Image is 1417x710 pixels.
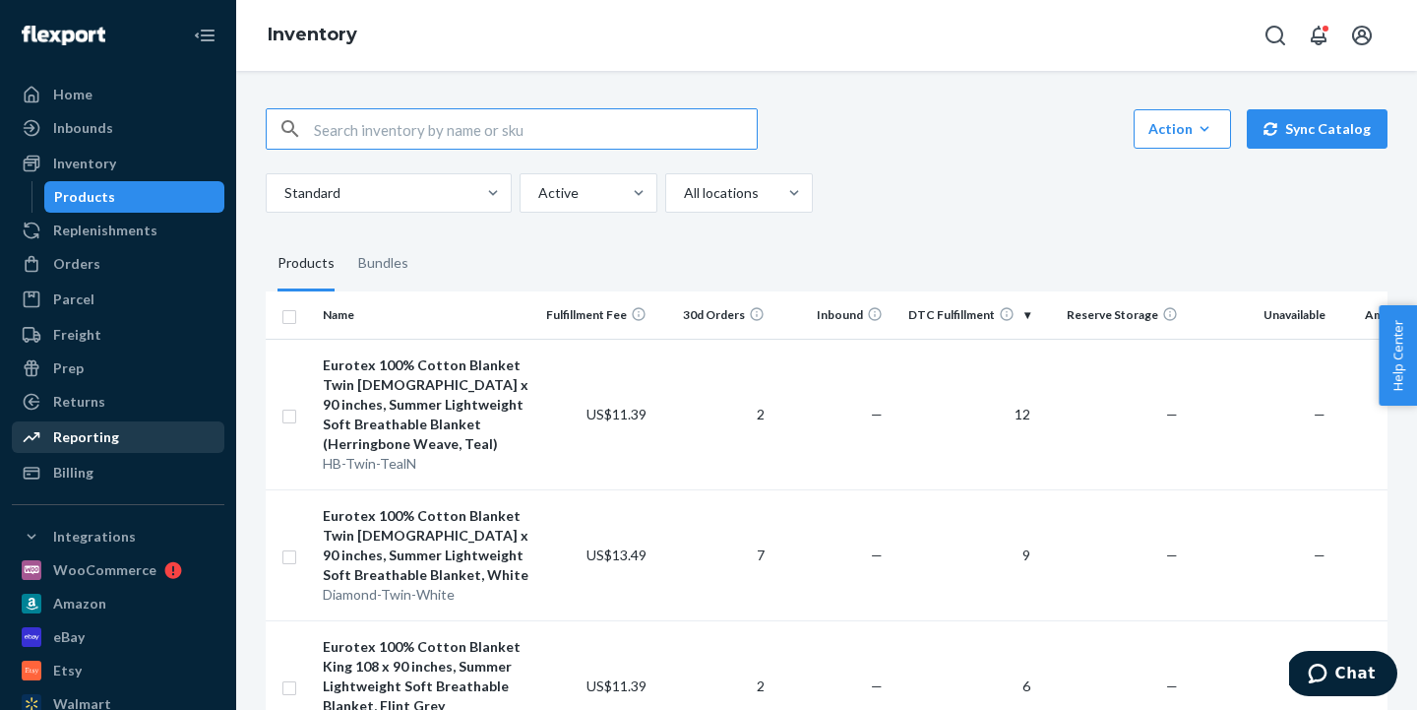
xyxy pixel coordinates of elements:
[1186,291,1333,339] th: Unavailable
[654,489,772,620] td: 7
[1166,406,1178,422] span: —
[53,463,93,483] div: Billing
[536,291,654,339] th: Fulfillment Fee
[277,236,335,291] div: Products
[12,554,224,586] a: WooCommerce
[12,148,224,179] a: Inventory
[314,109,757,149] input: Search inventory by name or sku
[772,291,891,339] th: Inbound
[1148,119,1216,139] div: Action
[53,358,84,378] div: Prep
[252,7,373,64] ol: breadcrumbs
[12,457,224,488] a: Billing
[871,678,883,694] span: —
[53,392,105,412] div: Returns
[654,339,772,489] td: 2
[871,406,883,422] span: —
[12,353,224,384] a: Prep
[654,291,772,339] th: 30d Orders
[1247,109,1387,149] button: Sync Catalog
[891,291,1038,339] th: DTC Fulfillment
[12,215,224,246] a: Replenishments
[53,527,136,547] div: Integrations
[12,655,224,686] a: Etsy
[53,85,92,104] div: Home
[682,183,684,203] input: All locations
[12,386,224,418] a: Returns
[586,406,647,422] span: US$11.39
[323,585,528,605] div: Diamond-Twin-White
[1289,651,1397,700] iframe: Opens a widget where you can chat to one of our agents
[54,187,115,207] div: Products
[315,291,536,339] th: Name
[53,254,100,274] div: Orders
[12,521,224,552] button: Integrations
[53,627,85,647] div: eBay
[323,506,528,585] div: Eurotex 100% Cotton Blanket Twin [DEMOGRAPHIC_DATA] x 90 inches, Summer Lightweight Soft Breathab...
[53,290,94,309] div: Parcel
[536,183,538,203] input: Active
[1314,406,1325,422] span: —
[1314,547,1325,563] span: —
[12,621,224,653] a: eBay
[891,489,1038,620] td: 9
[268,24,357,45] a: Inventory
[44,181,225,213] a: Products
[12,284,224,315] a: Parcel
[22,26,105,45] img: Flexport logo
[586,547,647,563] span: US$13.49
[282,183,284,203] input: Standard
[53,427,119,447] div: Reporting
[1166,678,1178,694] span: —
[12,588,224,619] a: Amazon
[53,221,157,240] div: Replenishments
[53,325,101,345] div: Freight
[1379,305,1417,406] button: Help Center
[12,421,224,453] a: Reporting
[53,560,156,580] div: WooCommerce
[1166,547,1178,563] span: —
[12,112,224,144] a: Inbounds
[323,355,528,454] div: Eurotex 100% Cotton Blanket Twin [DEMOGRAPHIC_DATA] x 90 inches, Summer Lightweight Soft Breathab...
[1038,291,1186,339] th: Reserve Storage
[323,454,528,474] div: HB-Twin-TealN
[1134,109,1231,149] button: Action
[871,547,883,563] span: —
[1299,16,1338,55] button: Open notifications
[12,79,224,110] a: Home
[1256,16,1295,55] button: Open Search Box
[53,118,113,138] div: Inbounds
[891,339,1038,489] td: 12
[53,661,82,680] div: Etsy
[586,678,647,694] span: US$11.39
[185,16,224,55] button: Close Navigation
[12,248,224,280] a: Orders
[53,594,106,613] div: Amazon
[12,319,224,351] a: Freight
[358,236,408,291] div: Bundles
[53,154,116,173] div: Inventory
[1342,16,1382,55] button: Open account menu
